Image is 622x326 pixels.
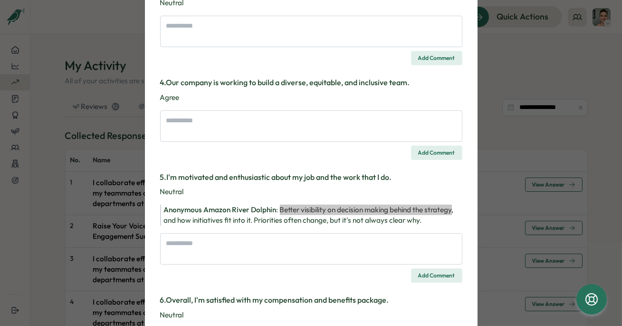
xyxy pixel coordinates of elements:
[164,205,277,214] span: Anonymous Amazon River Dolphin
[411,51,462,65] button: Add Comment
[164,205,462,226] div: :
[411,268,462,283] button: Add Comment
[160,310,462,320] p: Neutral
[164,205,454,225] span: Better visibility on decision making behind the strategy, and how initiatives fit into it. Priori...
[418,146,455,159] span: Add Comment
[411,146,462,160] button: Add Comment
[160,92,462,103] p: Agree
[160,294,462,306] h3: 6 . Overall, I'm satisfied with my compensation and benefits package.
[160,187,462,197] p: Neutral
[160,77,462,89] h3: 4 . Our company is working to build a diverse, equitable, and inclusive team.
[418,269,455,282] span: Add Comment
[418,51,455,65] span: Add Comment
[160,171,462,183] h3: 5 . I'm motivated and enthusiastic about my job and the work that I do.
